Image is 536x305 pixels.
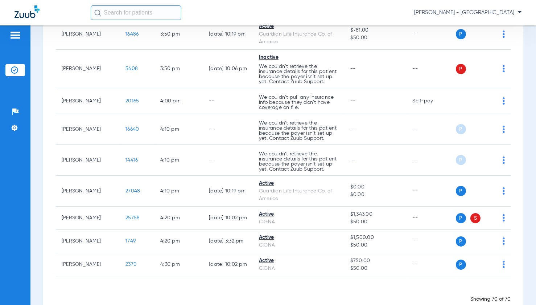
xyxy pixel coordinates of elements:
[259,54,339,61] div: Inactive
[407,207,456,230] td: --
[350,257,401,265] span: $750.00
[203,114,253,145] td: --
[125,66,138,71] span: 5408
[350,158,356,163] span: --
[470,297,511,302] span: Showing 70 of 70
[56,230,120,253] td: [PERSON_NAME]
[350,241,401,249] span: $50.00
[456,155,466,165] span: P
[154,50,203,88] td: 3:50 PM
[125,262,137,267] span: 2370
[503,214,505,221] img: group-dot-blue.svg
[94,9,101,16] img: Search Icon
[259,241,339,249] div: CIGNA
[414,9,521,16] span: [PERSON_NAME] - [GEOGRAPHIC_DATA]
[259,257,339,265] div: Active
[407,176,456,207] td: --
[203,19,253,50] td: [DATE] 10:19 PM
[259,211,339,218] div: Active
[56,145,120,176] td: [PERSON_NAME]
[350,183,401,191] span: $0.00
[56,253,120,276] td: [PERSON_NAME]
[350,127,356,132] span: --
[125,32,139,37] span: 16486
[154,230,203,253] td: 4:20 PM
[456,29,466,39] span: P
[259,151,339,172] p: We couldn’t retrieve the insurance details for this patient because the payer isn’t set up yet. C...
[503,126,505,133] img: group-dot-blue.svg
[350,211,401,218] span: $1,343.00
[91,5,181,20] input: Search for patients
[350,265,401,272] span: $50.00
[456,236,466,247] span: P
[154,253,203,276] td: 4:30 PM
[125,188,140,194] span: 27048
[350,34,401,42] span: $50.00
[503,237,505,245] img: group-dot-blue.svg
[259,180,339,187] div: Active
[154,19,203,50] td: 3:50 PM
[56,19,120,50] td: [PERSON_NAME]
[350,191,401,199] span: $0.00
[503,97,505,105] img: group-dot-blue.svg
[56,88,120,114] td: [PERSON_NAME]
[56,50,120,88] td: [PERSON_NAME]
[56,176,120,207] td: [PERSON_NAME]
[203,88,253,114] td: --
[203,176,253,207] td: [DATE] 10:19 PM
[456,186,466,196] span: P
[503,156,505,164] img: group-dot-blue.svg
[154,114,203,145] td: 4:10 PM
[407,253,456,276] td: --
[154,176,203,207] td: 4:10 PM
[407,50,456,88] td: --
[125,239,136,244] span: 1749
[203,145,253,176] td: --
[259,187,339,203] div: Guardian Life Insurance Co. of America
[407,114,456,145] td: --
[259,95,339,110] p: We couldn’t pull any insurance info because they don’t have coverage on file.
[259,64,339,84] p: We couldn’t retrieve the insurance details for this patient because the payer isn’t set up yet. C...
[259,23,339,30] div: Active
[203,253,253,276] td: [DATE] 10:02 PM
[9,31,21,40] img: hamburger-icon
[56,114,120,145] td: [PERSON_NAME]
[407,145,456,176] td: --
[503,30,505,38] img: group-dot-blue.svg
[503,261,505,268] img: group-dot-blue.svg
[203,230,253,253] td: [DATE] 3:32 PM
[503,65,505,72] img: group-dot-blue.svg
[456,213,466,223] span: P
[500,270,536,305] iframe: Chat Widget
[350,218,401,226] span: $50.00
[259,265,339,272] div: CIGNA
[125,127,139,132] span: 16640
[259,218,339,226] div: CIGNA
[407,230,456,253] td: --
[203,207,253,230] td: [DATE] 10:02 PM
[350,66,356,71] span: --
[125,98,139,103] span: 20165
[456,260,466,270] span: P
[259,121,339,141] p: We couldn’t retrieve the insurance details for this patient because the payer isn’t set up yet. C...
[456,124,466,134] span: P
[15,5,40,18] img: Zuub Logo
[154,88,203,114] td: 4:00 PM
[154,207,203,230] td: 4:20 PM
[56,207,120,230] td: [PERSON_NAME]
[350,98,356,103] span: --
[503,187,505,195] img: group-dot-blue.svg
[125,215,140,220] span: 25758
[350,27,401,34] span: $781.00
[407,19,456,50] td: --
[259,234,339,241] div: Active
[456,64,466,74] span: P
[154,145,203,176] td: 4:10 PM
[259,30,339,46] div: Guardian Life Insurance Co. of America
[125,158,138,163] span: 14416
[407,88,456,114] td: Self-pay
[203,50,253,88] td: [DATE] 10:06 PM
[470,213,481,223] span: S
[350,234,401,241] span: $1,500.00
